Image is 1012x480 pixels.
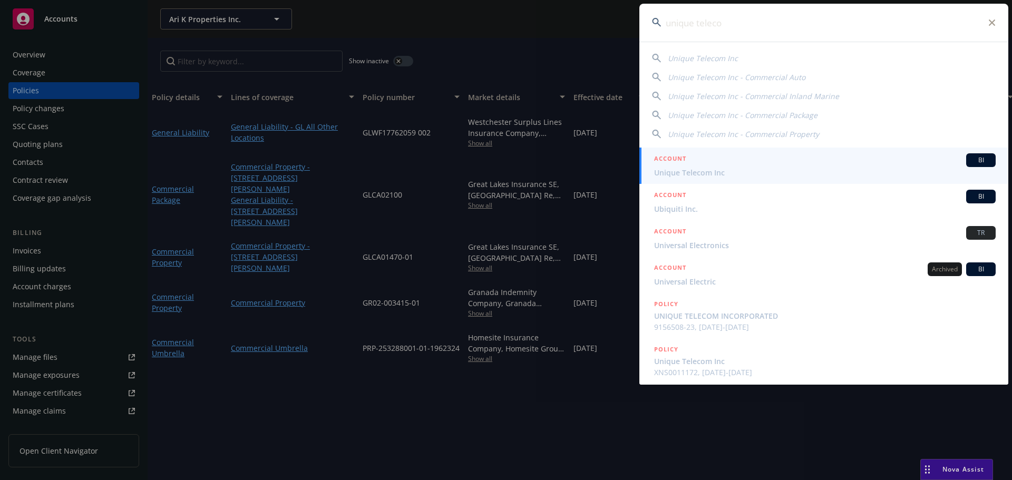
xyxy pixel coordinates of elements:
h5: ACCOUNT [654,190,686,202]
span: Unique Telecom Inc [654,167,996,178]
span: BI [970,265,991,274]
span: Unique Telecom Inc - Commercial Property [668,129,819,139]
span: BI [970,155,991,165]
span: Unique Telecom Inc - Commercial Auto [668,72,805,82]
span: Unique Telecom Inc [654,356,996,367]
a: ACCOUNTBIUbiquiti Inc. [639,184,1008,220]
h5: ACCOUNT [654,153,686,166]
div: Drag to move [921,459,934,479]
span: Universal Electronics [654,240,996,251]
span: UNIQUE TELECOM INCORPORATED [654,310,996,321]
h5: POLICY [654,344,678,355]
span: Archived [932,265,958,274]
a: ACCOUNTArchivedBIUniversal Electric [639,257,1008,293]
input: Search... [639,4,1008,42]
span: Unique Telecom Inc - Commercial Package [668,110,818,120]
span: Universal Electric [654,276,996,287]
a: POLICYUnique Telecom IncXNS0011172, [DATE]-[DATE] [639,338,1008,384]
span: BI [970,192,991,201]
a: POLICYUNIQUE TELECOM INCORPORATED9156508-23, [DATE]-[DATE] [639,293,1008,338]
span: Ubiquiti Inc. [654,203,996,214]
a: ACCOUNTTRUniversal Electronics [639,220,1008,257]
span: XNS0011172, [DATE]-[DATE] [654,367,996,378]
span: Nova Assist [942,465,984,474]
span: Unique Telecom Inc [668,53,738,63]
h5: POLICY [654,299,678,309]
a: ACCOUNTBIUnique Telecom Inc [639,148,1008,184]
button: Nova Assist [920,459,993,480]
span: 9156508-23, [DATE]-[DATE] [654,321,996,332]
span: Unique Telecom Inc - Commercial Inland Marine [668,91,839,101]
h5: ACCOUNT [654,226,686,239]
span: TR [970,228,991,238]
h5: ACCOUNT [654,262,686,275]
